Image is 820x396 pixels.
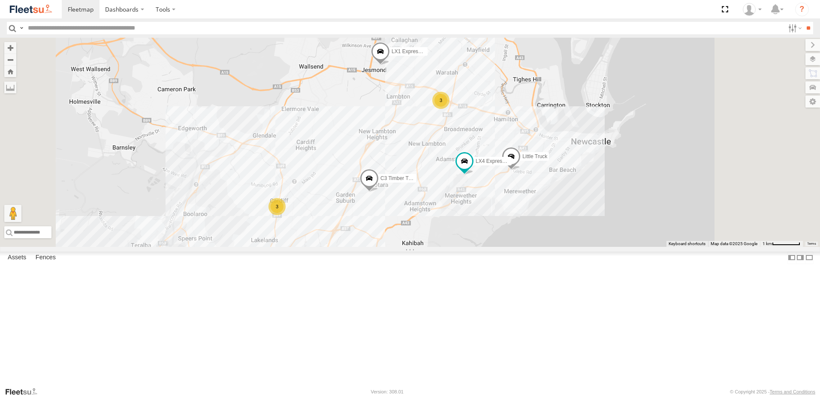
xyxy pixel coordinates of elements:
[432,92,449,109] div: 3
[669,241,705,247] button: Keyboard shortcuts
[740,3,765,16] div: Oliver Lees
[4,54,16,66] button: Zoom out
[785,22,803,34] label: Search Filter Options
[5,387,44,396] a: Visit our Website
[31,252,60,264] label: Fences
[730,389,815,394] div: © Copyright 2025 -
[380,175,418,181] span: C3 Timber Truck
[268,198,286,215] div: 3
[770,389,815,394] a: Terms and Conditions
[4,66,16,77] button: Zoom Home
[796,252,805,264] label: Dock Summary Table to the Right
[760,241,803,247] button: Map Scale: 1 km per 62 pixels
[763,241,772,246] span: 1 km
[3,252,30,264] label: Assets
[4,42,16,54] button: Zoom in
[371,389,404,394] div: Version: 308.01
[4,205,21,222] button: Drag Pegman onto the map to open Street View
[522,154,547,160] span: Little Truck
[787,252,796,264] label: Dock Summary Table to the Left
[9,3,53,15] img: fleetsu-logo-horizontal.svg
[805,96,820,108] label: Map Settings
[392,48,430,54] span: LX1 Express Ute
[807,242,816,246] a: Terms (opens in new tab)
[805,252,814,264] label: Hide Summary Table
[476,158,514,164] span: LX4 Express Ute
[711,241,757,246] span: Map data ©2025 Google
[18,22,25,34] label: Search Query
[795,3,809,16] i: ?
[4,81,16,93] label: Measure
